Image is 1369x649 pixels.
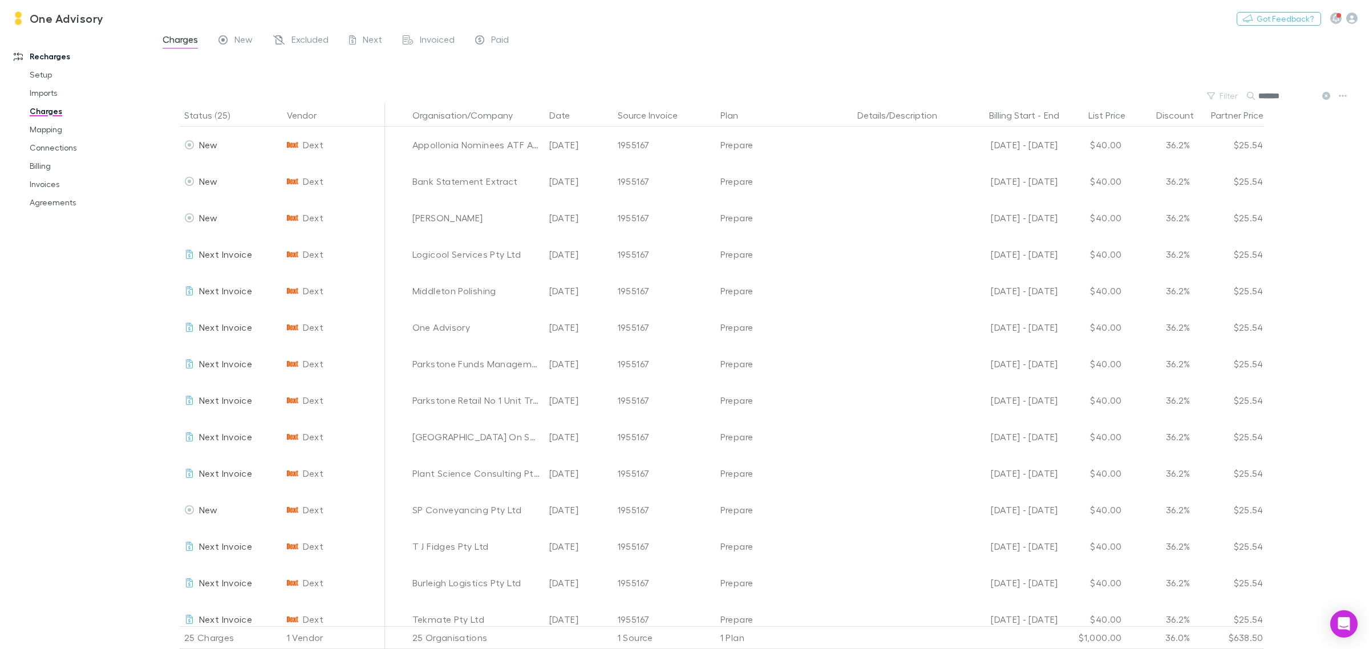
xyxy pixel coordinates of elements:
[1195,565,1263,601] div: $25.54
[287,504,298,516] img: Dext's Logo
[1195,236,1263,273] div: $25.54
[618,492,711,528] div: 1955167
[1127,565,1195,601] div: 36.2%
[720,455,848,492] div: Prepare
[199,285,252,296] span: Next Invoice
[1058,528,1127,565] div: $40.00
[720,309,848,346] div: Prepare
[1127,200,1195,236] div: 36.2%
[1058,626,1127,649] div: $1,000.00
[1127,528,1195,565] div: 36.2%
[18,84,161,102] a: Imports
[287,614,298,625] img: Dext's Logo
[1058,601,1127,638] div: $40.00
[545,273,613,309] div: [DATE]
[11,11,25,25] img: One Advisory's Logo
[18,102,161,120] a: Charges
[720,565,848,601] div: Prepare
[199,358,252,369] span: Next Invoice
[1058,200,1127,236] div: $40.00
[303,273,323,309] span: Dext
[287,104,330,127] button: Vendor
[545,346,613,382] div: [DATE]
[618,565,711,601] div: 1955167
[1127,492,1195,528] div: 36.2%
[1195,492,1263,528] div: $25.54
[1195,382,1263,419] div: $25.54
[287,468,298,479] img: Dext's Logo
[720,419,848,455] div: Prepare
[720,163,848,200] div: Prepare
[618,382,711,419] div: 1955167
[1127,346,1195,382] div: 36.2%
[1058,492,1127,528] div: $40.00
[287,139,298,151] img: Dext's Logo
[30,11,104,25] h3: One Advisory
[618,104,691,127] button: Source Invoice
[18,157,161,175] a: Billing
[420,34,455,48] span: Invoiced
[287,577,298,589] img: Dext's Logo
[412,236,540,273] div: Logicool Services Pty Ltd
[857,104,951,127] button: Details/Description
[412,346,540,382] div: Parkstone Funds Management Pty Ltd
[5,5,111,32] a: One Advisory
[291,34,329,48] span: Excluded
[1127,419,1195,455] div: 36.2%
[303,346,323,382] span: Dext
[545,382,613,419] div: [DATE]
[18,193,161,212] a: Agreements
[545,163,613,200] div: [DATE]
[1127,601,1195,638] div: 36.2%
[545,236,613,273] div: [DATE]
[412,309,540,346] div: One Advisory
[960,382,1058,419] div: [DATE] - [DATE]
[960,273,1058,309] div: [DATE] - [DATE]
[199,431,252,442] span: Next Invoice
[989,104,1035,127] button: Billing Start
[618,346,711,382] div: 1955167
[199,395,252,405] span: Next Invoice
[1058,382,1127,419] div: $40.00
[287,212,298,224] img: Dext's Logo
[618,236,711,273] div: 1955167
[1195,127,1263,163] div: $25.54
[412,163,540,200] div: Bank Statement Extract
[1195,163,1263,200] div: $25.54
[303,455,323,492] span: Dext
[303,492,323,528] span: Dext
[412,127,540,163] div: Appollonia Nominees ATF Appollonia Unit Trust
[720,601,848,638] div: Prepare
[720,273,848,309] div: Prepare
[618,200,711,236] div: 1955167
[303,419,323,455] span: Dext
[1127,382,1195,419] div: 36.2%
[412,104,526,127] button: Organisation/Company
[1058,273,1127,309] div: $40.00
[303,163,323,200] span: Dext
[720,528,848,565] div: Prepare
[720,382,848,419] div: Prepare
[960,346,1058,382] div: [DATE] - [DATE]
[545,419,613,455] div: [DATE]
[1044,104,1059,127] button: End
[960,528,1058,565] div: [DATE] - [DATE]
[618,601,711,638] div: 1955167
[1058,163,1127,200] div: $40.00
[1156,104,1208,127] button: Discount
[287,395,298,406] img: Dext's Logo
[287,176,298,187] img: Dext's Logo
[18,66,161,84] a: Setup
[199,614,252,624] span: Next Invoice
[545,601,613,638] div: [DATE]
[720,104,752,127] button: Plan
[1237,12,1321,26] button: Got Feedback?
[1195,626,1263,649] div: $638.50
[412,200,540,236] div: [PERSON_NAME]
[180,626,282,649] div: 25 Charges
[199,212,218,223] span: New
[18,175,161,193] a: Invoices
[234,34,253,48] span: New
[545,528,613,565] div: [DATE]
[1127,273,1195,309] div: 36.2%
